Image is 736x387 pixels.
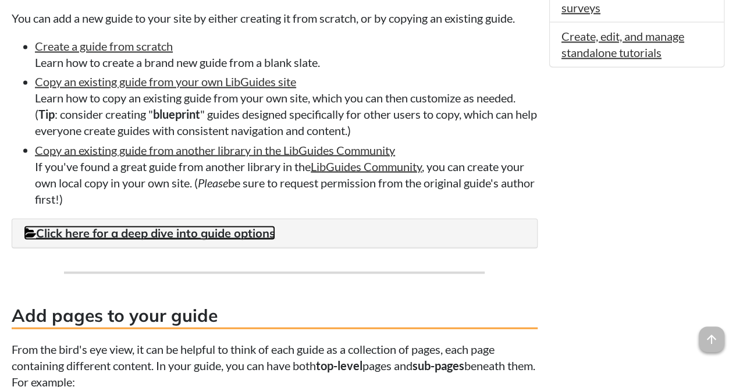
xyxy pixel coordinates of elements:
a: Create a guide from scratch [35,39,173,53]
li: Learn how to create a brand new guide from a blank slate. [35,38,538,70]
em: Please [198,175,228,189]
strong: top-level [316,358,362,372]
h3: Add pages to your guide [12,303,538,329]
a: Click here for a deep dive into guide options [24,225,275,240]
a: Copy an existing guide from another library in the LibGuides Community [35,143,395,157]
a: Copy an existing guide from your own LibGuides site [35,74,296,88]
a: Create, edit, and manage standalone tutorials [561,29,684,59]
li: If you've found a great guide from another library in the , you can create your own local copy in... [35,141,538,207]
strong: Tip [38,107,55,121]
li: Learn how to copy an existing guide from your own site, which you can then customize as needed. (... [35,73,538,139]
span: arrow_upward [699,326,724,352]
a: arrow_upward [699,328,724,342]
strong: sub-pages [413,358,464,372]
strong: blueprint [153,107,200,121]
p: You can add a new guide to your site by either creating it from scratch, or by copying an existin... [12,10,538,26]
a: LibGuides Community [311,159,422,173]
